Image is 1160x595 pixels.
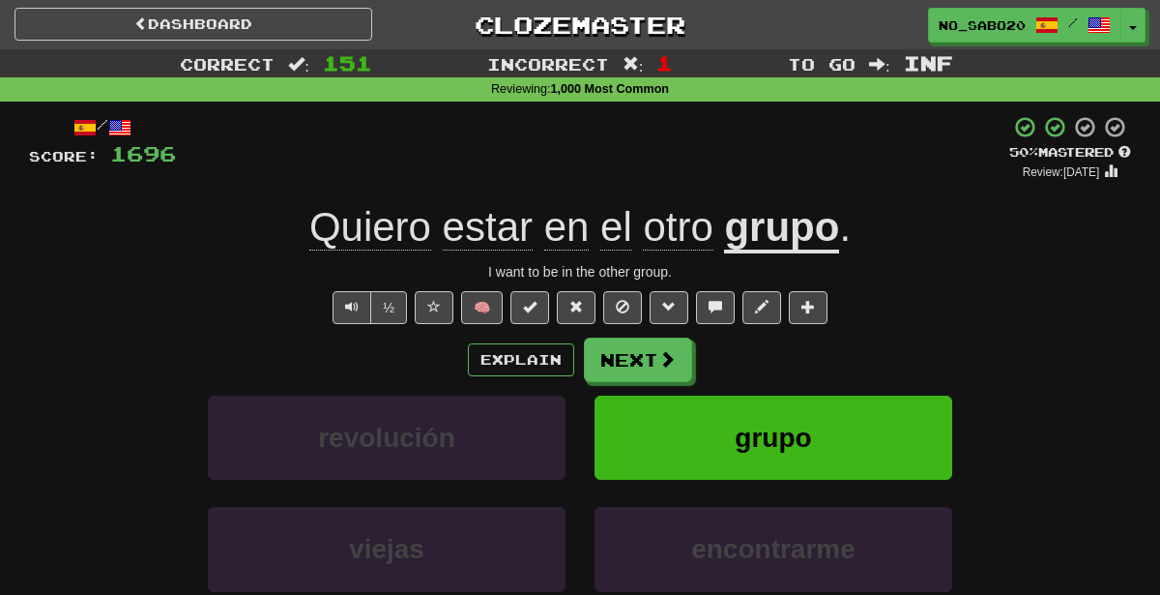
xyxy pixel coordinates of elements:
[1009,144,1131,162] div: Mastered
[29,115,176,139] div: /
[487,54,609,74] span: Incorrect
[742,291,781,324] button: Edit sentence (alt+d)
[928,8,1121,43] a: No_Sabo20 /
[208,396,565,480] button: revolución
[594,396,952,480] button: grupo
[443,204,533,251] span: estar
[939,16,1026,34] span: No_Sabo20
[370,291,407,324] button: ½
[551,82,669,96] strong: 1,000 Most Common
[318,423,455,453] span: revolución
[510,291,549,324] button: Set this sentence to 100% Mastered (alt+m)
[594,507,952,591] button: encontrarme
[544,204,590,251] span: en
[643,204,712,251] span: otro
[600,204,632,251] span: el
[724,204,839,253] u: grupo
[839,204,851,250] span: .
[415,291,453,324] button: Favorite sentence (alt+f)
[603,291,642,324] button: Ignore sentence (alt+i)
[656,51,673,74] span: 1
[623,56,644,73] span: :
[904,51,953,74] span: Inf
[584,338,692,382] button: Next
[329,291,407,324] div: Text-to-speech controls
[401,8,759,42] a: Clozemaster
[696,291,735,324] button: Discuss sentence (alt+u)
[557,291,595,324] button: Reset to 0% Mastered (alt+r)
[650,291,688,324] button: Grammar (alt+g)
[180,54,275,74] span: Correct
[288,56,309,73] span: :
[691,534,855,564] span: encontrarme
[468,343,574,376] button: Explain
[333,291,371,324] button: Play sentence audio (ctl+space)
[1023,165,1100,179] small: Review: [DATE]
[789,291,827,324] button: Add to collection (alt+a)
[1068,15,1078,29] span: /
[461,291,503,324] button: 🧠
[735,423,811,453] span: grupo
[14,8,372,41] a: Dashboard
[29,148,99,164] span: Score:
[323,51,372,74] span: 151
[349,534,424,564] span: viejas
[208,507,565,591] button: viejas
[1009,144,1038,160] span: 50 %
[29,262,1131,282] div: I want to be in the other group.
[110,141,176,165] span: 1696
[309,204,431,251] span: Quiero
[869,56,890,73] span: :
[788,54,855,74] span: To go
